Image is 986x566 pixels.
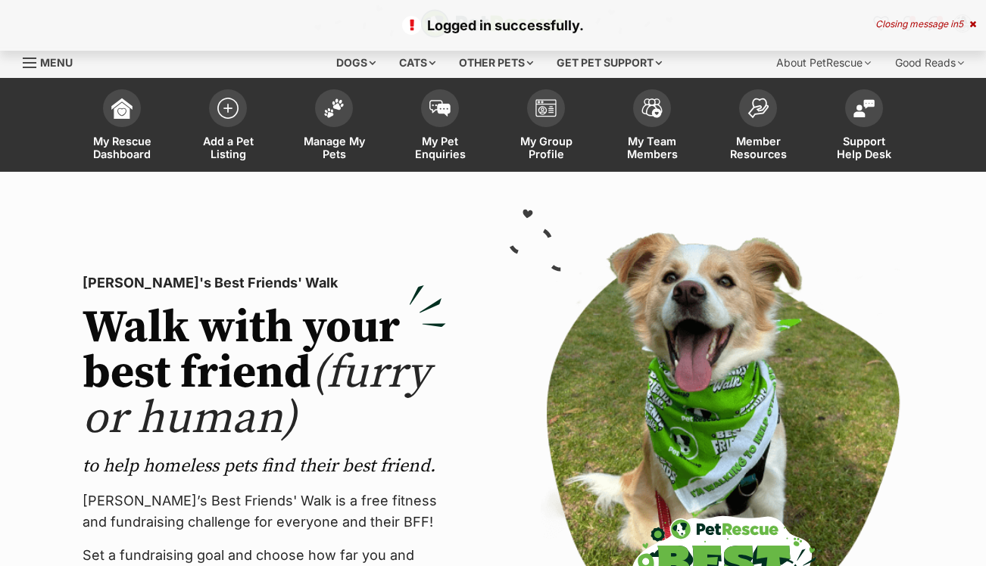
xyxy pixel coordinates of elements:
img: team-members-icon-5396bd8760b3fe7c0b43da4ab00e1e3bb1a5d9ba89233759b79545d2d3fc5d0d.svg [641,98,663,118]
img: group-profile-icon-3fa3cf56718a62981997c0bc7e787c4b2cf8bcc04b72c1350f741eb67cf2f40e.svg [535,99,557,117]
span: Support Help Desk [830,135,898,160]
a: Support Help Desk [811,82,917,172]
span: My Team Members [618,135,686,160]
div: Good Reads [885,48,975,78]
p: to help homeless pets find their best friend. [83,454,446,478]
a: My Team Members [599,82,705,172]
span: Manage My Pets [300,135,368,160]
img: manage-my-pets-icon-02211641906a0b7f246fdf0571729dbe1e7629f14944591b6c1af311fb30b64b.svg [323,98,345,118]
div: About PetRescue [766,48,881,78]
a: Member Resources [705,82,811,172]
a: Menu [23,48,83,75]
img: dashboard-icon-eb2f2d2d3e046f16d808141f083e7271f6b2e854fb5c12c21221c1fb7104beca.svg [111,98,133,119]
span: My Group Profile [512,135,580,160]
span: My Rescue Dashboard [88,135,156,160]
h2: Walk with your best friend [83,306,446,442]
a: My Pet Enquiries [387,82,493,172]
span: Member Resources [724,135,792,160]
a: Add a Pet Listing [175,82,281,172]
img: help-desk-icon-fdf02630f3aa405de69fd3d07c3f3aa587a6932b1a1747fa1d2bba05be0121f9.svg [853,99,875,117]
img: pet-enquiries-icon-7e3ad2cf08bfb03b45e93fb7055b45f3efa6380592205ae92323e6603595dc1f.svg [429,100,451,117]
p: [PERSON_NAME]'s Best Friends' Walk [83,272,446,294]
div: Other pets [448,48,544,78]
a: Manage My Pets [281,82,387,172]
div: Get pet support [546,48,672,78]
a: My Rescue Dashboard [69,82,175,172]
span: Add a Pet Listing [194,135,262,160]
img: member-resources-icon-8e73f808a243e03378d46382f2149f9095a855e16c252ad45f914b54edf8863c.svg [747,98,769,118]
span: (furry or human) [83,345,430,447]
span: My Pet Enquiries [406,135,474,160]
p: [PERSON_NAME]’s Best Friends' Walk is a free fitness and fundraising challenge for everyone and t... [83,490,446,533]
div: Dogs [326,48,386,78]
a: My Group Profile [493,82,599,172]
img: add-pet-listing-icon-0afa8454b4691262ce3f59096e99ab1cd57d4a30225e0717b998d2c9b9846f56.svg [217,98,239,119]
span: Menu [40,56,73,69]
div: Cats [388,48,446,78]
